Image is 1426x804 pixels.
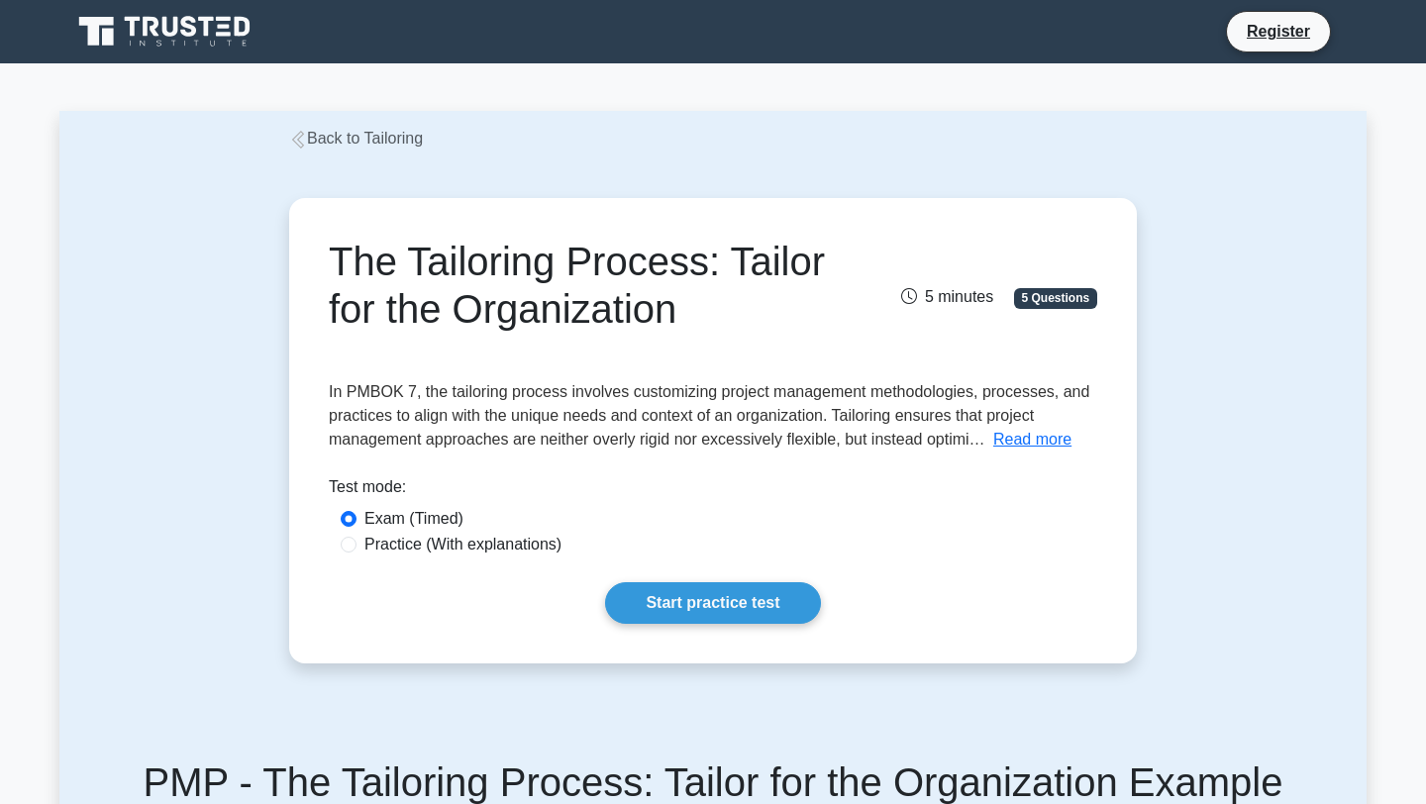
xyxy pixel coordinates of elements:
a: Start practice test [605,582,820,624]
button: Read more [993,428,1071,452]
label: Exam (Timed) [364,507,463,531]
a: Register [1235,19,1322,44]
span: 5 minutes [901,288,993,305]
label: Practice (With explanations) [364,533,561,556]
span: 5 Questions [1014,288,1097,308]
span: In PMBOK 7, the tailoring process involves customizing project management methodologies, processe... [329,383,1089,448]
div: Test mode: [329,475,1097,507]
h1: The Tailoring Process: Tailor for the Organization [329,238,833,333]
a: Back to Tailoring [289,130,423,147]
